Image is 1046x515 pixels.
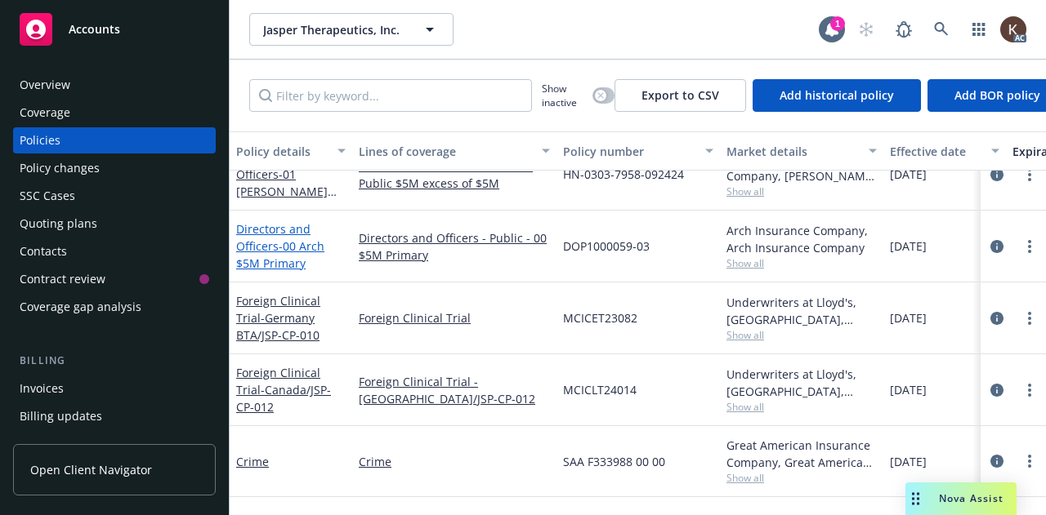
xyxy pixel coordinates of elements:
span: Nova Assist [939,491,1004,505]
button: Export to CSV [615,79,746,112]
a: circleInformation [987,380,1007,400]
a: SSC Cases [13,183,216,209]
div: 1 [830,16,845,31]
a: Contacts [13,238,216,264]
div: Underwriters at Lloyd's, [GEOGRAPHIC_DATA], [PERSON_NAME] of [GEOGRAPHIC_DATA], Clinical Trials I... [726,366,877,400]
a: Search [925,13,958,46]
button: Nova Assist [905,482,1017,515]
div: Overview [20,72,70,98]
span: [DATE] [890,381,927,398]
span: [DATE] [890,238,927,255]
a: circleInformation [987,309,1007,328]
a: circleInformation [987,237,1007,256]
div: Drag to move [905,482,926,515]
a: Foreign Clinical Trial [236,293,320,343]
a: Crime [236,454,269,469]
a: Foreign Clinical Trial [359,309,550,326]
a: Directors and Officers - Public - 00 $5M Primary [359,229,550,264]
div: SSC Cases [20,183,75,209]
div: Contract review [20,266,105,292]
span: [DATE] [890,453,927,470]
span: - Canada/JSP-CP-012 [236,382,331,415]
span: [DATE] [890,309,927,326]
span: Open Client Navigator [30,461,152,478]
a: more [1020,165,1039,184]
div: Quoting plans [20,211,97,237]
div: Billing updates [20,403,102,429]
button: Jasper Therapeutics, Inc. [249,13,454,46]
a: circleInformation [987,165,1007,184]
span: MCICLT24014 [563,381,637,398]
span: HN-0303-7958-092424 [563,166,684,183]
div: Policy number [563,143,695,160]
span: Add historical policy [780,87,894,103]
span: [DATE] [890,166,927,183]
span: MCICET23082 [563,309,637,326]
div: Great American Insurance Company, Great American Insurance Group [726,437,877,471]
a: Start snowing [850,13,883,46]
a: more [1020,309,1039,328]
div: Contacts [20,238,67,264]
button: Lines of coverage [352,131,557,171]
a: Foreign Clinical Trial - [GEOGRAPHIC_DATA]/JSP-CP-012 [359,373,550,407]
span: Add BOR policy [954,87,1040,103]
a: Excess - Directors and Officers - Public $5M excess of $5M [359,158,550,192]
a: Report a Bug [887,13,920,46]
a: Billing updates [13,403,216,429]
a: more [1020,380,1039,400]
a: more [1020,451,1039,471]
button: Policy details [230,131,352,171]
div: Coverage gap analysis [20,294,141,320]
a: Contract review [13,266,216,292]
span: Jasper Therapeutics, Inc. [263,21,405,38]
span: DOP1000059-03 [563,238,650,255]
a: Switch app [963,13,995,46]
span: - Germany BTA/JSP-CP-010 [236,310,320,343]
a: Coverage [13,100,216,126]
div: Arch Insurance Company, Arch Insurance Company [726,222,877,256]
div: Underwriters at Lloyd's, [GEOGRAPHIC_DATA], [PERSON_NAME] of [GEOGRAPHIC_DATA], Clinical Trials I... [726,294,877,328]
div: Market details [726,143,859,160]
span: - 01 [PERSON_NAME] $5M xs $5M [236,166,337,216]
button: Policy number [557,131,720,171]
span: SAA F333988 00 00 [563,453,665,470]
div: Policies [20,127,60,153]
img: photo [1000,16,1026,42]
span: Accounts [69,23,120,36]
button: Add historical policy [753,79,921,112]
button: Effective date [883,131,1006,171]
div: Policy details [236,143,328,160]
span: Show all [726,184,877,198]
a: Policy changes [13,155,216,181]
span: - 00 Arch $5M Primary [236,238,324,271]
input: Filter by keyword... [249,79,532,112]
span: Show all [726,471,877,485]
a: Directors and Officers [236,221,324,271]
div: Coverage [20,100,70,126]
span: Export to CSV [641,87,719,103]
span: Show inactive [542,82,586,109]
a: Invoices [13,375,216,402]
a: Overview [13,72,216,98]
span: Show all [726,256,877,270]
div: Billing [13,353,216,369]
a: more [1020,237,1039,256]
span: Show all [726,328,877,342]
a: Crime [359,453,550,470]
a: Quoting plans [13,211,216,237]
div: Invoices [20,375,64,402]
div: Lines of coverage [359,143,532,160]
div: Effective date [890,143,981,160]
a: Coverage gap analysis [13,294,216,320]
a: Policies [13,127,216,153]
span: Show all [726,400,877,414]
div: Policy changes [20,155,100,181]
a: Foreign Clinical Trial [236,365,331,415]
button: Market details [720,131,883,171]
a: circleInformation [987,451,1007,471]
a: Accounts [13,7,216,52]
